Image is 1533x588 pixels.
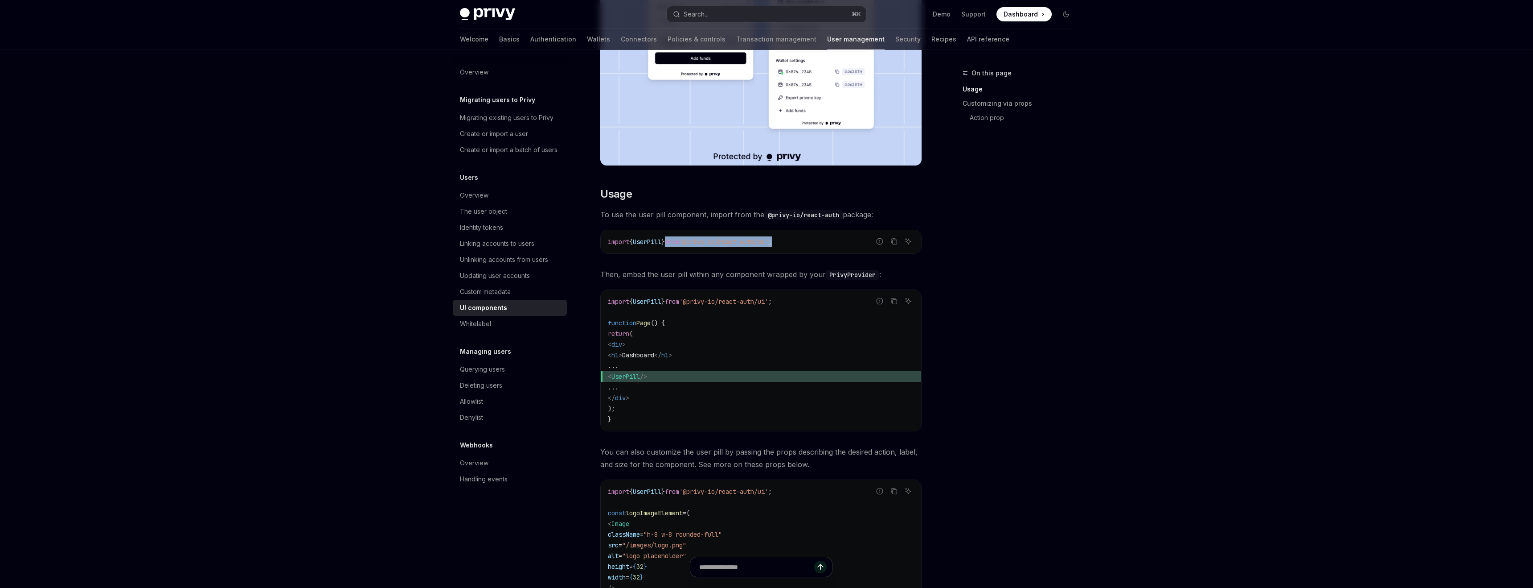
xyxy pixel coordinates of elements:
[453,268,567,284] a: Updating user accounts
[453,284,567,300] a: Custom metadata
[499,29,520,50] a: Basics
[460,364,505,375] div: Querying users
[453,252,567,268] a: Unlinking accounts from users
[608,319,636,327] span: function
[629,330,633,338] span: (
[636,319,651,327] span: Page
[600,208,922,221] span: To use the user pill component, import from the package:
[961,10,986,19] a: Support
[460,440,493,451] h5: Webhooks
[668,29,726,50] a: Policies & controls
[874,236,885,247] button: Report incorrect code
[587,29,610,50] a: Wallets
[1004,10,1038,19] span: Dashboard
[874,295,885,307] button: Report incorrect code
[667,6,866,22] button: Open search
[996,7,1052,21] a: Dashboard
[622,340,626,348] span: >
[768,298,772,306] span: ;
[967,29,1009,50] a: API reference
[608,351,611,359] span: <
[608,394,615,402] span: </
[608,340,611,348] span: <
[963,111,1080,125] a: Action prop
[453,126,567,142] a: Create or import a user
[460,172,478,183] h5: Users
[453,110,567,126] a: Migrating existing users to Privy
[460,396,483,407] div: Allowlist
[608,373,611,381] span: <
[622,541,686,549] span: "/images/logo.png"
[661,298,665,306] span: }
[629,298,633,306] span: {
[453,377,567,393] a: Deleting users
[460,67,488,78] div: Overview
[895,29,921,50] a: Security
[460,190,488,201] div: Overview
[826,270,879,280] code: PrivyProvider
[661,351,668,359] span: h1
[622,552,686,560] span: "logo placeholder"
[902,295,914,307] button: Ask AI
[460,222,503,233] div: Identity tokens
[611,373,640,381] span: UserPill
[764,210,843,220] code: @privy-io/react-auth
[626,394,629,402] span: >
[608,509,626,517] span: const
[608,415,611,423] span: }
[827,29,885,50] a: User management
[611,520,629,528] span: Image
[453,300,567,316] a: UI components
[460,270,530,281] div: Updating user accounts
[768,238,772,246] span: ;
[611,340,622,348] span: div
[963,82,1080,96] a: Usage
[629,238,633,246] span: {
[608,520,611,528] span: <
[768,488,772,496] span: ;
[640,373,647,381] span: />
[971,68,1012,79] span: On this page
[619,351,622,359] span: >
[874,485,885,497] button: Report incorrect code
[651,319,665,327] span: () {
[619,552,622,560] span: =
[460,206,507,217] div: The user object
[608,530,640,538] span: className
[615,394,626,402] span: div
[931,29,956,50] a: Recipes
[699,557,814,577] input: Ask a question...
[460,474,508,484] div: Handling events
[453,361,567,377] a: Querying users
[460,112,553,123] div: Migrating existing users to Privy
[460,238,534,249] div: Linking accounts to users
[460,95,535,105] h5: Migrating users to Privy
[640,530,644,538] span: =
[888,236,900,247] button: Copy the contents from the code block
[453,236,567,252] a: Linking accounts to users
[852,11,861,18] span: ⌘ K
[679,298,768,306] span: '@privy-io/react-auth/ui'
[686,509,690,517] span: (
[608,488,629,496] span: import
[683,509,686,517] span: =
[679,488,768,496] span: '@privy-io/react-auth/ui'
[633,238,661,246] span: UserPill
[611,351,619,359] span: h1
[902,485,914,497] button: Ask AI
[453,64,567,80] a: Overview
[629,488,633,496] span: {
[668,351,672,359] span: >
[530,29,576,50] a: Authentication
[608,541,619,549] span: src
[622,351,654,359] span: Dashboard
[453,455,567,471] a: Overview
[608,330,629,338] span: return
[608,362,619,370] span: ...
[608,405,615,413] span: );
[460,254,548,265] div: Unlinking accounts from users
[608,298,629,306] span: import
[453,142,567,158] a: Create or import a batch of users
[933,10,951,19] a: Demo
[633,298,661,306] span: UserPill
